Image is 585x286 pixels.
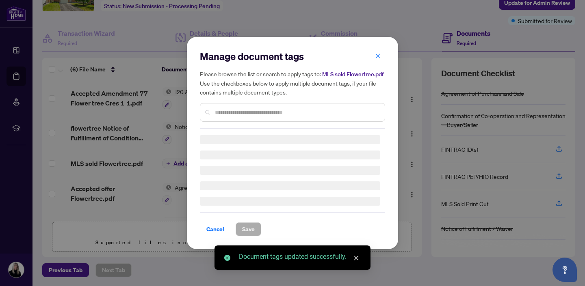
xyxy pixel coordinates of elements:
span: close [353,255,359,261]
button: Cancel [200,222,231,236]
a: Close [352,254,361,262]
button: Open asap [552,258,577,282]
span: MLS sold Flowertree.pdf [322,71,383,78]
div: Document tags updated successfully. [239,252,361,262]
h2: Manage document tags [200,50,385,63]
span: Cancel [206,223,224,236]
span: close [375,53,381,59]
span: check-circle [224,255,230,261]
h5: Please browse the list or search to apply tags to: Use the checkboxes below to apply multiple doc... [200,69,385,97]
button: Save [236,222,261,236]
